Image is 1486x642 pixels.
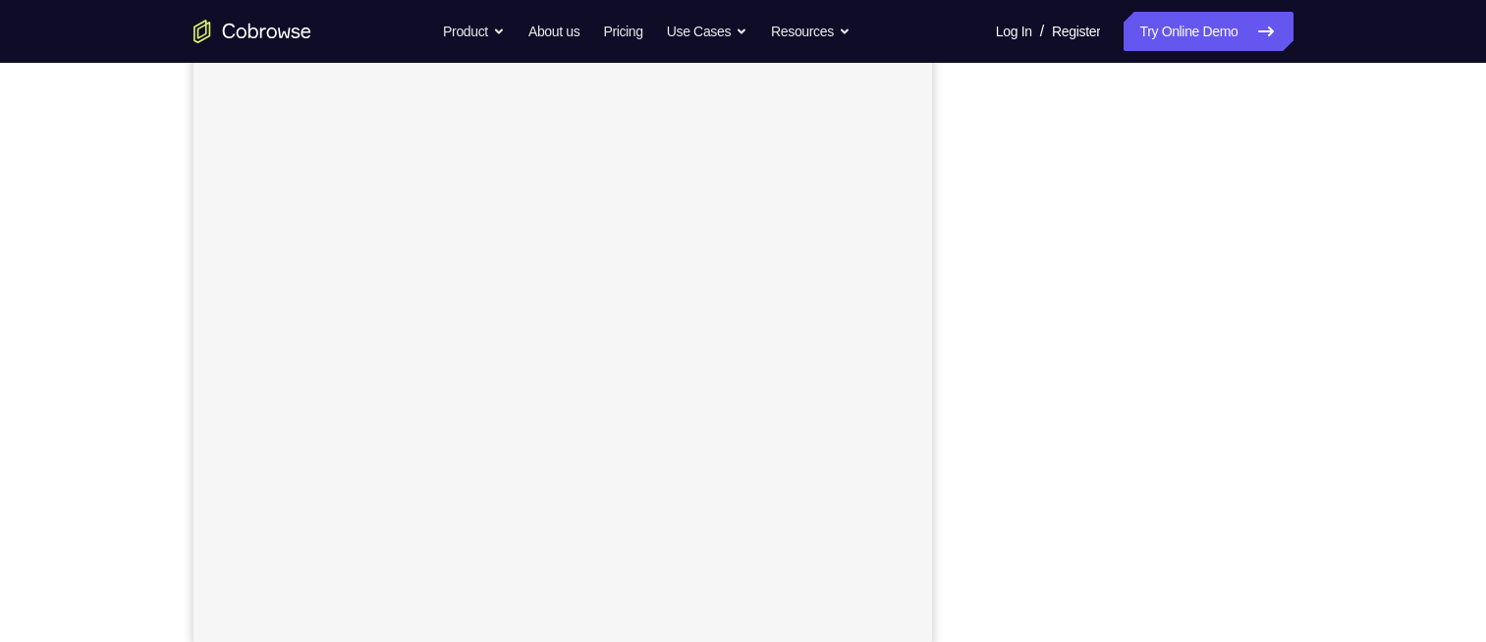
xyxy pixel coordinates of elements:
span: / [1040,20,1044,43]
button: Resources [771,12,851,51]
a: Pricing [603,12,642,51]
button: Product [443,12,505,51]
a: Go to the home page [193,20,311,43]
a: Log In [996,12,1032,51]
a: About us [528,12,579,51]
a: Try Online Demo [1124,12,1293,51]
a: Register [1052,12,1100,51]
button: Use Cases [667,12,747,51]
